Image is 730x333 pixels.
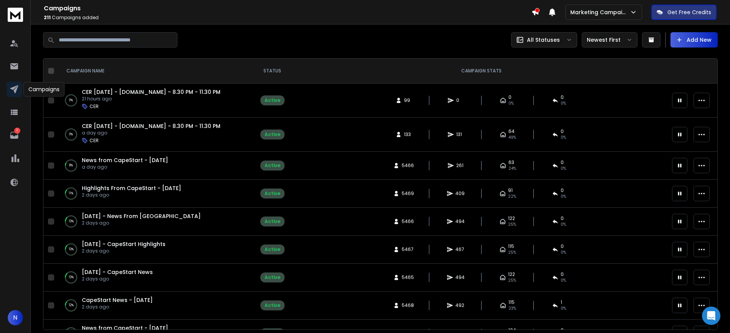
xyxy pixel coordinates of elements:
button: N [8,310,23,325]
span: 91 [508,187,513,194]
span: 0 [561,243,564,249]
span: 409 [455,190,465,197]
a: [DATE] - CapeStart Highlights [82,240,166,248]
a: Highlights From CapeStart - [DATE] [82,184,181,192]
span: 5469 [402,190,414,197]
span: 0 % [561,194,566,200]
span: 0 % [561,249,566,256]
td: 11%Highlights From CapeStart - [DATE]2 days ago [57,180,249,208]
div: Active [265,274,280,281]
p: 11 % [69,190,73,197]
span: 25 % [508,221,516,228]
div: Active [265,162,280,169]
div: Active [265,218,280,225]
span: 494 [455,274,465,281]
p: 13 % [69,246,74,253]
a: CER [DATE] - [DOMAIN_NAME] - 8.30 PM - 11.30 PM [82,122,220,130]
span: [DATE] - CapeStart News [82,268,153,276]
span: 131 [456,131,464,138]
p: 0 % [69,131,73,138]
th: CAMPAIGN STATS [295,59,667,84]
p: 0 % [69,97,73,104]
a: News from CapeStart - [DATE] [82,324,168,332]
span: 115 [508,299,515,305]
span: 0 [561,159,564,166]
button: Get Free Credits [651,5,717,20]
p: Get Free Credits [667,8,711,16]
td: 13%[DATE] - CapeStart Highlights2 days ago [57,236,249,264]
span: 25 % [508,249,516,256]
div: Active [265,131,280,138]
p: 8 % [69,162,73,169]
span: 0 [561,187,564,194]
span: 0 % [561,166,566,172]
a: CapeStart News - [DATE] [82,296,153,304]
p: Marketing Campaign [570,8,630,16]
a: 1 [7,128,22,143]
span: 261 [456,162,464,169]
p: a day ago [82,130,220,136]
p: 1 [14,128,20,134]
p: 13 % [69,218,74,225]
span: 24 % [508,166,516,172]
span: 0 [561,215,564,221]
div: Active [265,190,280,197]
span: 5466 [402,162,414,169]
span: 211 [44,14,51,21]
span: 492 [455,302,464,308]
span: 467 [455,246,464,253]
th: CAMPAIGN NAME [57,59,249,84]
p: 2 days ago [82,192,181,198]
span: 0 % [561,221,566,228]
span: 22 % [508,194,516,200]
button: Add New [670,32,718,48]
span: 1 [561,299,562,305]
p: Campaigns added [44,15,531,21]
span: 0 % [561,277,566,284]
span: 0% [561,100,566,107]
span: 99 [404,97,412,103]
div: Open Intercom Messenger [702,307,720,325]
td: 8%News from CapeStart - [DATE]a day ago [57,152,249,180]
p: 13 % [69,274,74,281]
span: 0 [561,128,564,135]
a: CER [DATE] - [DOMAIN_NAME] - 8.30 PM - 11.30 PM [82,88,220,96]
span: 23 % [508,305,516,312]
td: 12%CapeStart News - [DATE]2 days ago [57,292,249,320]
span: 0 [561,94,564,100]
span: 49 % [508,135,516,141]
p: 12 % [69,302,74,309]
p: CER [89,138,99,144]
div: Active [265,246,280,253]
p: 2 days ago [82,304,153,310]
div: Campaigns [23,82,65,97]
button: Newest First [582,32,637,48]
span: 0 [561,271,564,277]
span: 0% [508,100,514,107]
p: All Statuses [527,36,560,44]
a: News from CapeStart - [DATE] [82,156,168,164]
th: STATUS [249,59,295,84]
span: 115 [508,243,514,249]
span: 133 [404,131,412,138]
p: CER [89,103,99,110]
td: 0%CER [DATE] - [DOMAIN_NAME] - 8.30 PM - 11.30 PM21 hours agoCER [57,84,249,118]
p: 2 days ago [82,276,153,282]
span: 25 % [508,277,516,284]
span: 122 [508,215,515,221]
span: 0 % [561,135,566,141]
img: logo [8,8,23,22]
span: 494 [455,218,465,225]
p: 2 days ago [82,220,201,226]
span: 0 % [561,305,566,312]
div: Active [265,302,280,308]
span: 5465 [402,274,414,281]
